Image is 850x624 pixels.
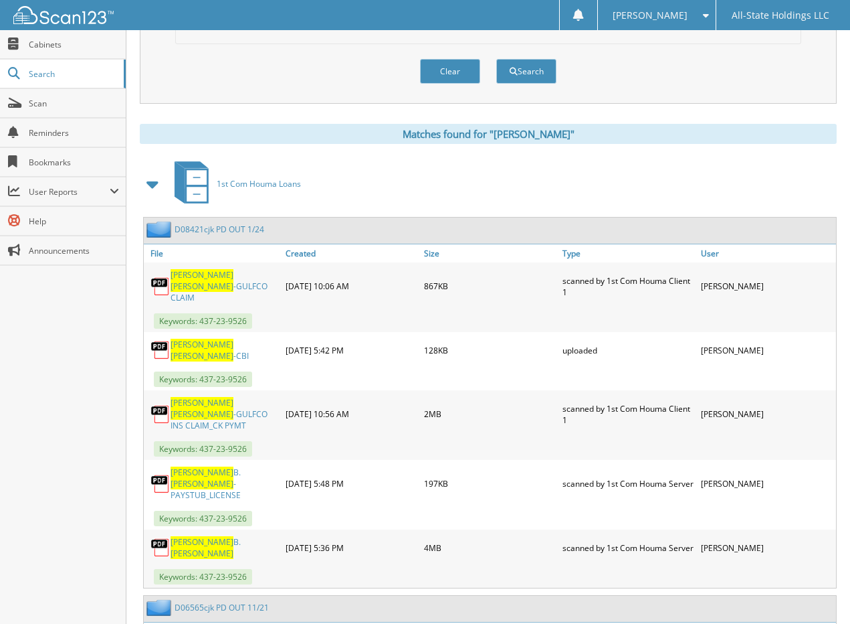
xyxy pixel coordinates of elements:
[698,463,836,504] div: [PERSON_NAME]
[171,408,233,420] span: [PERSON_NAME]
[29,39,119,50] span: Cabinets
[421,244,559,262] a: Size
[559,533,698,562] div: scanned by 1st Com Houma Server
[171,467,233,478] span: [PERSON_NAME]
[150,404,171,424] img: PDF.png
[29,98,119,109] span: Scan
[171,350,233,362] span: [PERSON_NAME]
[29,245,119,256] span: Announcements
[144,244,282,262] a: File
[421,394,559,435] div: 2MB
[154,313,252,329] span: Keywords: 437-23-9526
[698,244,836,262] a: User
[171,269,279,303] a: [PERSON_NAME] [PERSON_NAME]-GULFCO CLAIM
[150,474,171,494] img: PDF.png
[171,269,233,281] span: [PERSON_NAME]
[421,463,559,504] div: 197KB
[171,478,233,489] span: [PERSON_NAME]
[154,441,252,457] span: Keywords: 437-23-9526
[698,335,836,365] div: [PERSON_NAME]
[13,6,114,24] img: scan123-logo-white.svg
[171,536,279,559] a: [PERSON_NAME]B.[PERSON_NAME]
[282,533,421,562] div: [DATE] 5:36 PM
[146,221,175,238] img: folder2.png
[698,266,836,307] div: [PERSON_NAME]
[420,59,480,84] button: Clear
[154,511,252,526] span: Keywords: 437-23-9526
[282,463,421,504] div: [DATE] 5:48 PM
[171,467,279,501] a: [PERSON_NAME]B.[PERSON_NAME]- PAYSTUB_LICENSE
[154,372,252,387] span: Keywords: 437-23-9526
[171,397,233,408] span: [PERSON_NAME]
[171,548,233,559] span: [PERSON_NAME]
[167,157,301,210] a: 1st Com Houma Loans
[421,533,559,562] div: 4MB
[698,533,836,562] div: [PERSON_NAME]
[282,244,421,262] a: Created
[29,68,117,80] span: Search
[559,266,698,307] div: scanned by 1st Com Houma Client 1
[698,394,836,435] div: [PERSON_NAME]
[150,340,171,360] img: PDF.png
[559,463,698,504] div: scanned by 1st Com Houma Server
[559,394,698,435] div: scanned by 1st Com Houma Client 1
[150,538,171,558] img: PDF.png
[282,394,421,435] div: [DATE] 10:56 AM
[146,599,175,616] img: folder2.png
[175,602,269,613] a: D06565cjk PD OUT 11/21
[421,335,559,365] div: 128KB
[29,127,119,139] span: Reminders
[171,281,233,292] span: [PERSON_NAME]
[150,277,171,297] img: PDF.png
[559,335,698,365] div: uploaded
[421,266,559,307] div: 867KB
[29,186,110,198] span: User Reports
[29,157,119,168] span: Bookmarks
[217,178,301,189] span: 1st Com Houma Loans
[171,339,279,362] a: [PERSON_NAME] [PERSON_NAME]-CBI
[175,224,264,235] a: D08421cjk PD OUT 1/24
[496,59,556,84] button: Search
[171,536,233,548] span: [PERSON_NAME]
[154,569,252,584] span: Keywords: 437-23-9526
[140,124,837,144] div: Matches found for "[PERSON_NAME]"
[282,266,421,307] div: [DATE] 10:06 AM
[282,335,421,365] div: [DATE] 5:42 PM
[732,11,829,19] span: All-State Holdings LLC
[171,339,233,350] span: [PERSON_NAME]
[613,11,687,19] span: [PERSON_NAME]
[559,244,698,262] a: Type
[783,560,850,624] iframe: Chat Widget
[171,397,279,431] a: [PERSON_NAME] [PERSON_NAME]-GULFCO INS CLAIM_CK PYMT
[29,216,119,227] span: Help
